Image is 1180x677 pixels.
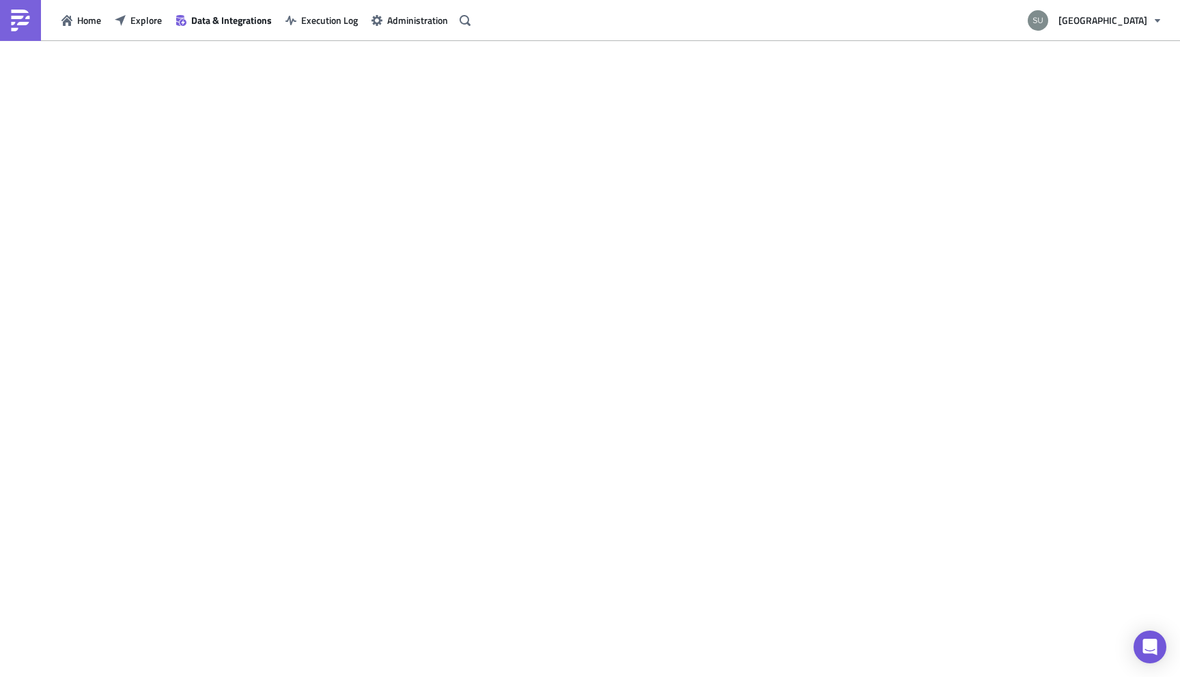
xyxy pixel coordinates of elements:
[1058,13,1147,27] span: [GEOGRAPHIC_DATA]
[55,10,108,31] button: Home
[279,10,365,31] button: Execution Log
[1020,5,1170,35] button: [GEOGRAPHIC_DATA]
[301,13,358,27] span: Execution Log
[169,10,279,31] button: Data & Integrations
[387,13,448,27] span: Administration
[1134,631,1166,663] div: Open Intercom Messenger
[77,13,101,27] span: Home
[1026,9,1050,32] img: Avatar
[10,10,31,31] img: PushMetrics
[191,13,272,27] span: Data & Integrations
[130,13,162,27] span: Explore
[108,10,169,31] button: Explore
[365,10,455,31] button: Administration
